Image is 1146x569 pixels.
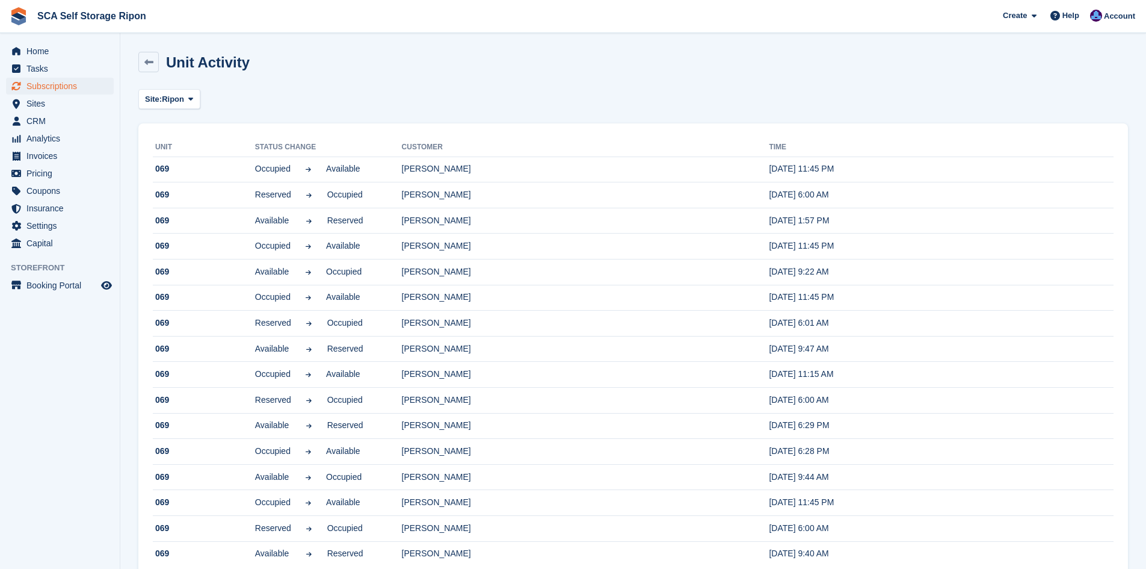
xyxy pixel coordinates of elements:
[402,362,769,388] td: [PERSON_NAME]
[1090,10,1102,22] img: Sarah Race
[402,388,769,414] td: [PERSON_NAME]
[255,266,291,278] span: Available
[1062,10,1079,22] span: Help
[402,464,769,490] td: [PERSON_NAME]
[402,311,769,337] td: [PERSON_NAME]
[6,165,114,182] a: menu
[255,368,291,381] span: Occupied
[26,200,99,217] span: Insurance
[1003,10,1027,22] span: Create
[26,113,99,129] span: CRM
[153,157,255,182] td: 069
[255,214,291,227] span: Available
[153,336,255,362] td: 069
[402,182,769,208] td: [PERSON_NAME]
[153,413,255,439] td: 069
[145,93,162,105] span: Site:
[6,182,114,199] a: menu
[769,395,828,405] time: 2024-06-23 05:00:29 UTC
[402,413,769,439] td: [PERSON_NAME]
[326,471,362,483] span: Occupied
[6,78,114,95] a: menu
[138,89,200,109] button: Site: Ripon
[6,130,114,147] a: menu
[402,490,769,516] td: [PERSON_NAME]
[327,214,363,227] span: Reserved
[255,445,291,458] span: Occupied
[769,549,828,558] time: 2023-06-02 08:40:02 UTC
[153,439,255,465] td: 069
[153,388,255,414] td: 069
[153,234,255,260] td: 069
[26,130,99,147] span: Analytics
[769,446,829,456] time: 2024-06-22 17:28:35 UTC
[255,163,291,175] span: Occupied
[6,148,114,164] a: menu
[326,496,362,509] span: Available
[402,138,769,157] th: Customer
[255,394,291,406] span: Reserved
[166,54,250,70] h1: Unit Activity
[326,163,362,175] span: Available
[327,522,363,535] span: Occupied
[26,148,99,164] span: Invoices
[326,368,362,381] span: Available
[1104,10,1135,22] span: Account
[255,419,291,432] span: Available
[10,7,28,25] img: stora-icon-8386f47178a22dfd0bd8f6a31ec36ba5ce8667c1dd55bd0f319d3a0aa187defe.svg
[153,311,255,337] td: 069
[255,240,291,252] span: Occupied
[769,472,828,482] time: 2024-05-04 08:44:54 UTC
[402,516,769,542] td: [PERSON_NAME]
[769,164,834,173] time: 2025-10-05 22:45:03 UTC
[255,547,291,560] span: Available
[255,471,291,483] span: Available
[769,318,828,328] time: 2024-07-27 05:01:07 UTC
[153,516,255,542] td: 069
[26,165,99,182] span: Pricing
[402,208,769,234] td: [PERSON_NAME]
[6,60,114,77] a: menu
[769,190,828,199] time: 2025-07-05 05:00:46 UTC
[402,260,769,285] td: [PERSON_NAME]
[153,182,255,208] td: 069
[327,317,363,329] span: Occupied
[402,285,769,311] td: [PERSON_NAME]
[402,234,769,260] td: [PERSON_NAME]
[6,113,114,129] a: menu
[327,343,363,355] span: Reserved
[402,336,769,362] td: [PERSON_NAME]
[6,43,114,60] a: menu
[769,420,829,430] time: 2024-06-22 17:29:42 UTC
[153,464,255,490] td: 069
[326,291,362,303] span: Available
[26,182,99,199] span: Coupons
[326,266,362,278] span: Occupied
[402,541,769,567] td: [PERSON_NAME]
[769,369,833,379] time: 2024-07-12 10:15:02 UTC
[255,343,291,355] span: Available
[26,95,99,112] span: Sites
[6,200,114,217] a: menu
[11,262,120,274] span: Storefront
[769,241,834,250] time: 2025-06-07 22:45:01 UTC
[255,291,291,303] span: Occupied
[99,278,114,293] a: Preview store
[402,439,769,465] td: [PERSON_NAME]
[327,547,363,560] span: Reserved
[6,95,114,112] a: menu
[26,43,99,60] span: Home
[769,292,834,302] time: 2025-01-12 23:45:02 UTC
[769,497,834,507] time: 2024-05-03 22:45:03 UTC
[6,277,114,294] a: menu
[769,523,828,533] time: 2024-04-04 05:00:28 UTC
[6,217,114,234] a: menu
[402,157,769,182] td: [PERSON_NAME]
[326,240,362,252] span: Available
[153,362,255,388] td: 069
[255,188,291,201] span: Reserved
[6,235,114,252] a: menu
[255,138,402,157] th: Status change
[255,496,291,509] span: Occupied
[153,208,255,234] td: 069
